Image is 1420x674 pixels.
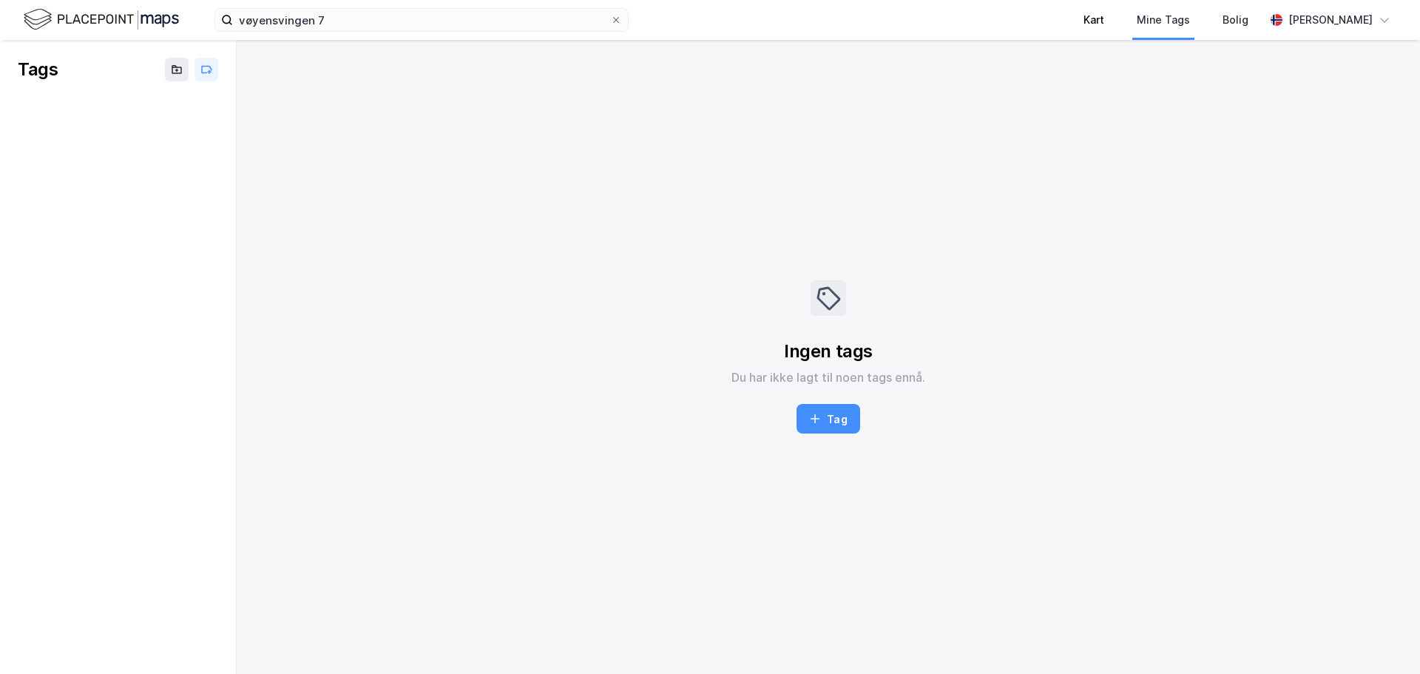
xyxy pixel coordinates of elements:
[1137,11,1190,29] div: Mine Tags
[18,58,58,81] div: Tags
[1083,11,1104,29] div: Kart
[1223,11,1248,29] div: Bolig
[731,368,925,386] div: Du har ikke lagt til noen tags ennå.
[797,404,859,434] button: Tag
[1346,603,1420,674] iframe: Chat Widget
[1346,603,1420,674] div: Kontrollprogram for chat
[233,9,610,31] input: Søk på adresse, matrikkel, gårdeiere, leietakere eller personer
[1288,11,1373,29] div: [PERSON_NAME]
[784,340,873,363] div: Ingen tags
[24,7,179,33] img: logo.f888ab2527a4732fd821a326f86c7f29.svg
